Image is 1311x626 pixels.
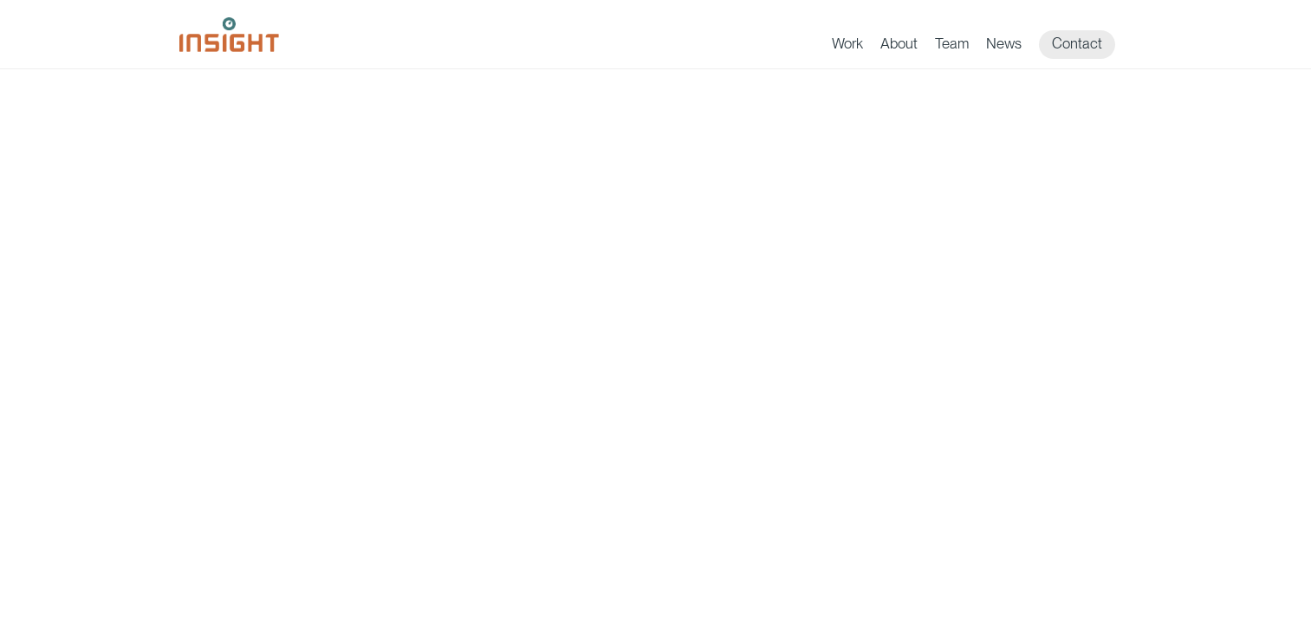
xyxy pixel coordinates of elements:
[880,35,918,59] a: About
[179,17,279,52] img: Insight Marketing Design
[832,30,1133,59] nav: primary navigation menu
[1039,30,1115,59] a: Contact
[832,35,863,59] a: Work
[986,35,1022,59] a: News
[935,35,969,59] a: Team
